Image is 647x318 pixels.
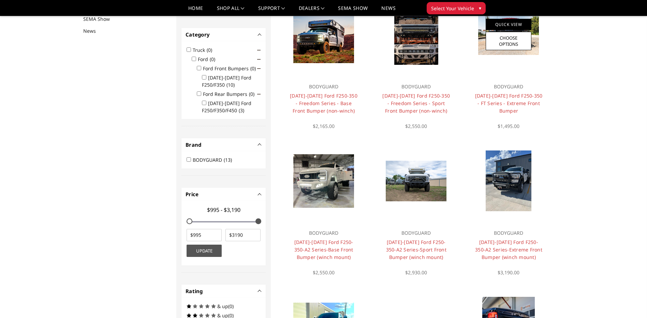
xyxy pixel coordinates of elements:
button: - [258,33,262,36]
a: News [83,27,104,34]
p: BODYGUARD [289,229,358,237]
span: Click to show/hide children [257,92,261,96]
span: $2,550.00 [313,269,335,276]
span: Click to show/hide children [257,48,261,52]
span: $2,165.00 [313,123,335,129]
p: BODYGUARD [382,83,451,91]
label: Ford [198,56,219,62]
span: (13) [224,157,232,163]
button: - [258,192,262,196]
a: Choose Options [486,32,531,50]
p: BODYGUARD [289,83,358,91]
span: & up [217,303,228,309]
a: shop all [217,6,245,16]
a: [DATE]-[DATE] Ford F250-350-A2 Series-Extreme Front Bumper (winch mount) [475,239,542,260]
span: (0) [250,65,256,72]
a: SEMA Show [83,15,118,23]
a: Home [188,6,203,16]
input: $3190 [225,229,261,241]
span: (0) [207,47,212,53]
h4: Brand [186,141,262,149]
span: (0) [249,91,254,97]
label: Ford Front Bumpers [203,65,260,72]
a: [DATE]-[DATE] Ford F250-350 - FT Series - Extreme Front Bumper [475,92,543,114]
img: Multiple lighting options [394,4,438,65]
a: Support [258,6,285,16]
span: ▾ [479,4,481,12]
h4: Rating [186,287,262,295]
a: Quick View [486,19,531,30]
span: (0) [228,303,234,309]
a: [DATE]-[DATE] Ford F250-350 - Freedom Series - Sport Front Bumper (non-winch) [382,92,450,114]
a: News [381,6,395,16]
p: BODYGUARD [382,229,451,237]
p: BODYGUARD [474,83,543,91]
a: Dealers [299,6,325,16]
span: Click to show/hide children [257,67,261,70]
button: Update [187,245,222,257]
a: SEMA Show [338,6,368,16]
label: [DATE]-[DATE] Ford F250/F350 [202,74,251,88]
span: $2,930.00 [405,269,427,276]
button: Select Your Vehicle [427,2,486,14]
p: BODYGUARD [474,229,543,237]
span: (10) [226,82,235,88]
span: Select Your Vehicle [431,5,474,12]
span: $3,190.00 [498,269,519,276]
span: (0) [210,56,215,62]
h4: Price [186,190,262,198]
span: $2,550.00 [405,123,427,129]
label: [DATE]-[DATE] Ford F250/F350/F450 [202,100,251,114]
span: Click to show/hide children [257,58,261,61]
button: - [258,143,262,146]
h4: Category [186,31,262,39]
a: [DATE]-[DATE] Ford F250-350 - Freedom Series - Base Front Bumper (non-winch) [290,92,357,114]
a: [DATE]-[DATE] Ford F250-350-A2 Series-Base Front Bumper (winch mount) [294,239,353,260]
label: Truck [193,47,216,53]
span: $1,495.00 [498,123,519,129]
label: BODYGUARD [193,157,236,163]
input: $995 [187,229,222,241]
label: Ford Rear Bumpers [203,91,259,97]
span: (3) [239,107,244,114]
a: [DATE]-[DATE] Ford F250-350-A2 Series-Sport Front Bumper (winch mount) [386,239,446,260]
iframe: Chat Widget [613,285,647,318]
button: - [258,289,262,293]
